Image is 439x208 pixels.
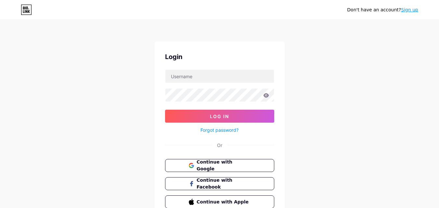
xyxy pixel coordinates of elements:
[197,199,250,205] span: Continue with Apple
[165,52,274,62] div: Login
[165,159,274,172] button: Continue with Google
[210,114,229,119] span: Log In
[197,159,250,172] span: Continue with Google
[401,7,418,12] a: Sign up
[165,110,274,123] button: Log In
[217,142,222,149] div: Or
[165,70,274,83] input: Username
[197,177,250,190] span: Continue with Facebook
[165,177,274,190] button: Continue with Facebook
[347,6,418,13] div: Don't have an account?
[200,127,239,133] a: Forgot password?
